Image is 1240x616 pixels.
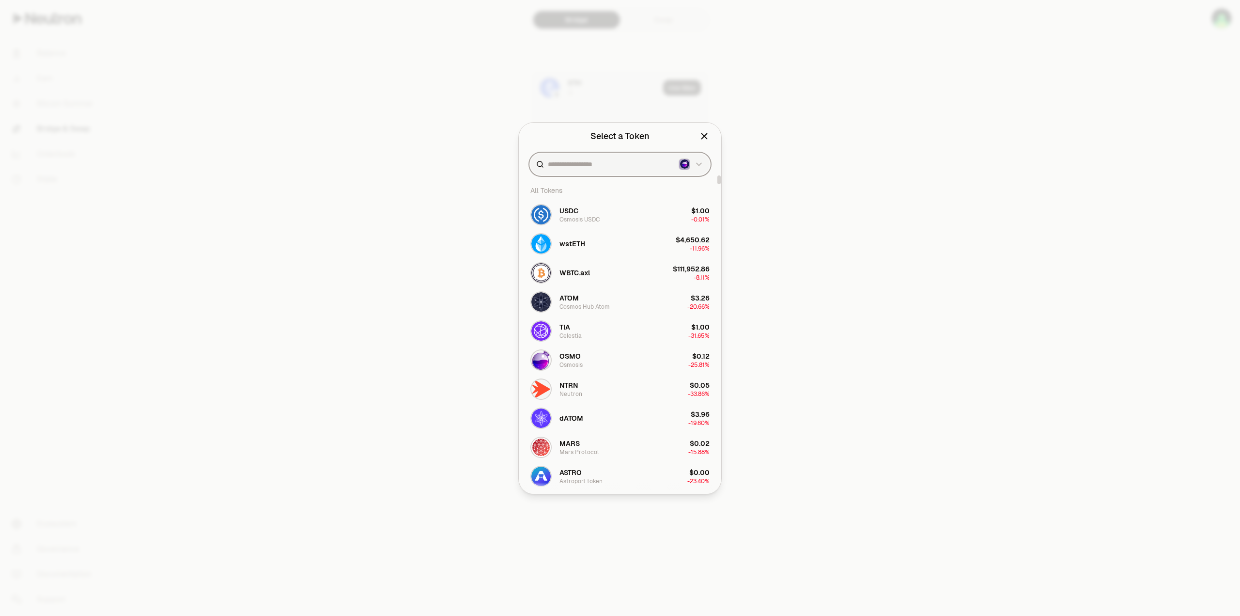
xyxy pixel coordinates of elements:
img: USDC Logo [531,205,551,224]
span: -11.96% [690,245,710,253]
button: Osmosis LogoOsmosis Logo [679,158,704,170]
span: USDC [559,206,578,216]
button: ASTRO LogoASTROAstroport token$0.00-23.40% [525,462,715,491]
span: -20.66% [687,303,710,311]
div: Neutron [559,390,582,398]
img: wstETH Logo [531,234,551,253]
img: ATOM Logo [531,292,551,312]
span: MARS [559,439,580,448]
button: WBTC.axl LogoWBTC.axl$111,952.86-8.11% [525,258,715,287]
span: -8.11% [694,274,710,282]
div: Celestia [559,332,582,340]
div: $0.02 [690,439,710,448]
button: OSMO LogoOSMOOsmosis$0.12-25.81% [525,346,715,375]
div: All Tokens [525,181,715,200]
button: TIA LogoTIACelestia$1.00-31.65% [525,316,715,346]
div: $4,650.62 [676,235,710,245]
span: -0.01% [691,216,710,223]
img: MARS Logo [531,438,551,457]
button: MARS LogoMARSMars Protocol$0.02-15.88% [525,433,715,462]
img: TIA Logo [531,321,551,341]
span: NTRN [559,380,578,390]
button: Close [699,129,710,143]
button: NTRN LogoNTRNNeutron$0.05-33.86% [525,375,715,404]
button: dATOM LogodATOM$3.96-19.60% [525,404,715,433]
div: $3.96 [691,410,710,419]
div: $0.05 [690,380,710,390]
div: Select a Token [590,129,650,143]
div: Osmosis USDC [559,216,600,223]
div: Cosmos Hub Atom [559,303,610,311]
div: $0.00 [689,468,710,477]
img: dATOM Logo [531,409,551,428]
button: USDC LogoUSDCOsmosis USDC$1.00-0.01% [525,200,715,229]
span: OSMO [559,351,581,361]
span: wstETH [559,239,585,249]
img: NTRN Logo [531,379,551,399]
span: WBTC.axl [559,268,590,278]
span: -19.60% [688,419,710,427]
span: dATOM [559,413,583,423]
button: wstETH LogowstETH$4,650.62-11.96% [525,229,715,258]
span: ASTRO [559,468,582,477]
button: ATOM LogoATOMCosmos Hub Atom$3.26-20.66% [525,287,715,316]
span: ATOM [559,293,579,303]
div: Mars Protocol [559,448,599,456]
img: OSMO Logo [531,350,551,370]
div: Osmosis [559,361,583,369]
div: $111,952.86 [673,264,710,274]
span: -23.40% [687,477,710,485]
span: -31.65% [688,332,710,340]
span: -25.81% [688,361,710,369]
img: Osmosis Logo [680,159,689,169]
div: Astroport token [559,477,603,485]
span: -15.88% [688,448,710,456]
div: $1.00 [691,322,710,332]
div: $0.12 [692,351,710,361]
img: ASTRO Logo [531,467,551,486]
div: $3.26 [691,293,710,303]
span: TIA [559,322,570,332]
div: $1.00 [691,206,710,216]
img: WBTC.axl Logo [531,263,551,283]
span: -33.86% [688,390,710,398]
